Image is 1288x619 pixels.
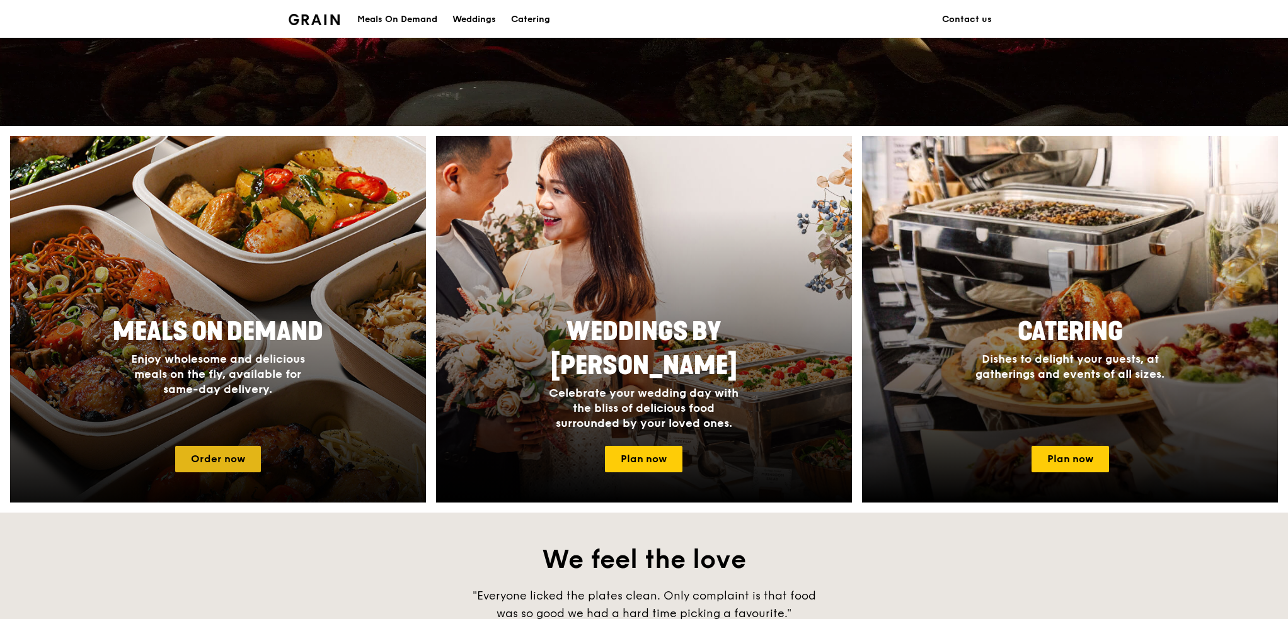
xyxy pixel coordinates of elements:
a: Contact us [934,1,999,38]
div: Meals On Demand [357,1,437,38]
span: Catering [1018,317,1123,347]
span: Celebrate your wedding day with the bliss of delicious food surrounded by your loved ones. [549,386,739,430]
div: Catering [511,1,550,38]
a: Catering [503,1,558,38]
a: Order now [175,446,261,472]
a: Plan now [605,446,682,472]
img: Grain [289,14,340,25]
a: CateringDishes to delight your guests, at gatherings and events of all sizes.Plan now [862,136,1278,503]
a: Weddings by [PERSON_NAME]Celebrate your wedding day with the bliss of delicious food surrounded b... [436,136,852,503]
div: Weddings [452,1,496,38]
a: Meals On DemandEnjoy wholesome and delicious meals on the fly, available for same-day delivery.Or... [10,136,426,503]
span: Enjoy wholesome and delicious meals on the fly, available for same-day delivery. [131,352,305,396]
span: Weddings by [PERSON_NAME] [551,317,737,381]
span: Meals On Demand [113,317,323,347]
a: Plan now [1032,446,1109,472]
a: Weddings [445,1,503,38]
span: Dishes to delight your guests, at gatherings and events of all sizes. [975,352,1164,381]
img: weddings-card.4f3003b8.jpg [436,136,852,503]
img: catering-card.e1cfaf3e.jpg [862,136,1278,503]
